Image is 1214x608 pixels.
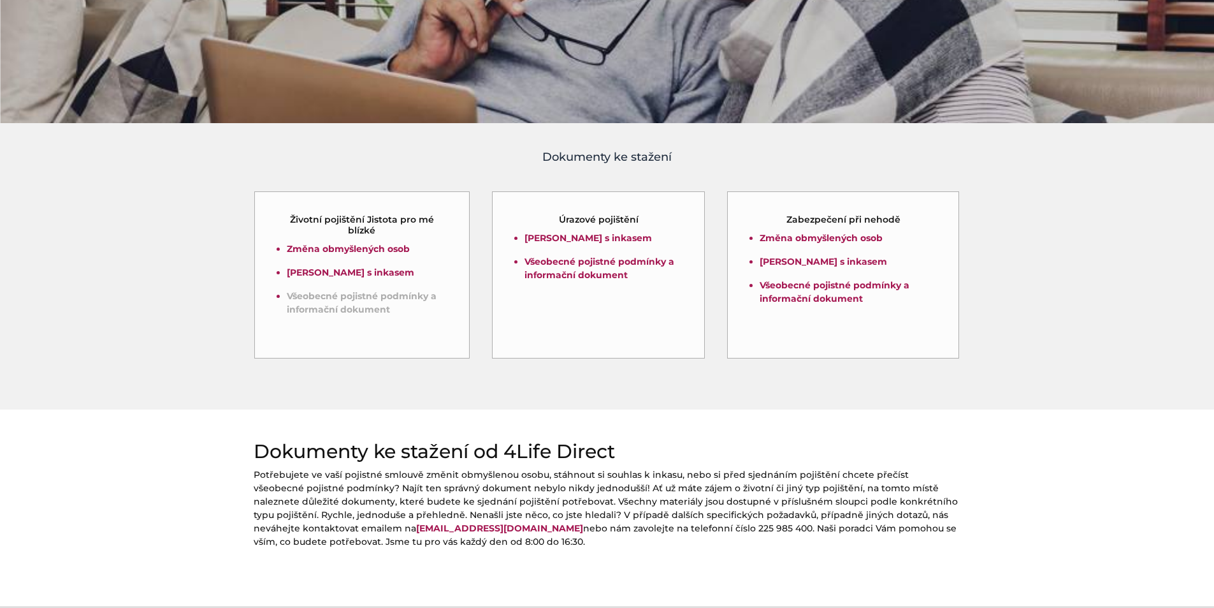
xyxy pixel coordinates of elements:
[254,440,961,463] h2: Dokumenty ke stažení od 4Life Direct
[287,290,437,315] a: Všeobecné pojistné podmínky a informační dokument
[287,267,414,278] a: [PERSON_NAME] s inkasem
[559,214,639,225] h5: Úrazové pojištění
[760,279,909,304] a: Všeobecné pojistné podmínky a informační dokument
[254,149,961,166] h4: Dokumenty ke stažení
[254,468,961,549] p: Potřebujete ve vaší pojistné smlouvě změnit obmyšlenou osobu, stáhnout si souhlas k inkasu, nebo ...
[287,243,410,255] a: Změna obmyšlených osob
[760,256,887,267] a: [PERSON_NAME] s inkasem
[416,523,583,534] a: [EMAIL_ADDRESS][DOMAIN_NAME]
[524,256,674,281] a: Všeobecné pojistné podmínky a informační dokument
[277,214,447,236] h5: Životní pojištění Jistota pro mé blízké
[524,232,652,244] a: [PERSON_NAME] s inkasem
[786,214,900,225] h5: Zabezpečení při nehodě
[760,232,883,244] a: Změna obmyšlených osob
